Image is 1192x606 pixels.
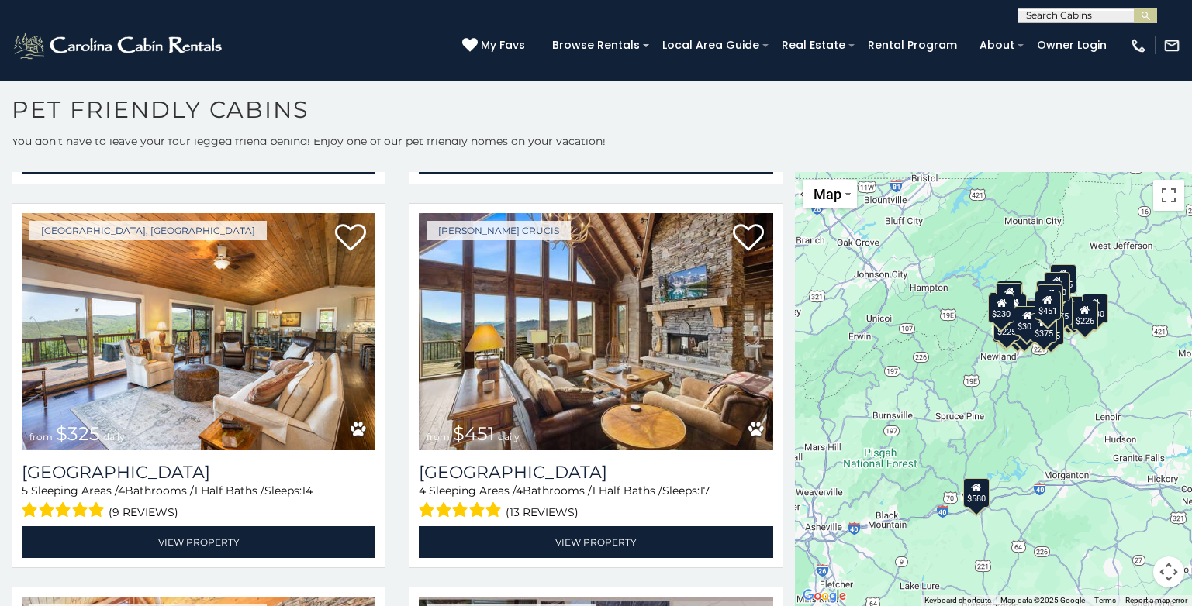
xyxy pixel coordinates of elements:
[1130,37,1147,54] img: phone-regular-white.png
[963,478,990,508] div: $580
[1035,291,1061,320] div: $451
[1061,296,1087,325] div: $380
[993,312,1020,341] div: $225
[803,180,857,208] button: Change map style
[419,213,772,450] img: Cucumber Tree Lodge
[22,484,28,498] span: 5
[22,213,375,450] a: Beech Mountain Vista from $325 daily
[733,222,764,255] a: Add to favorites
[700,484,710,498] span: 17
[194,484,264,498] span: 1 Half Baths /
[335,222,366,255] a: Add to favorites
[302,484,313,498] span: 14
[12,30,226,61] img: White-1-2.png
[118,484,125,498] span: 4
[996,283,1022,312] div: $325
[814,186,841,202] span: Map
[1081,294,1107,323] div: $930
[419,484,426,498] span: 4
[924,595,991,606] button: Keyboard shortcuts
[1014,306,1040,336] div: $305
[506,502,579,522] span: (13 reviews)
[799,586,850,606] img: Google
[1050,264,1076,294] div: $525
[1029,33,1114,57] a: Owner Login
[993,313,1019,343] div: $355
[1036,281,1062,310] div: $360
[774,33,853,57] a: Real Estate
[498,431,520,442] span: daily
[799,586,850,606] a: Open this area in Google Maps (opens a new window)
[427,221,571,240] a: [PERSON_NAME] Crucis
[29,221,267,240] a: [GEOGRAPHIC_DATA], [GEOGRAPHIC_DATA]
[1031,313,1057,343] div: $375
[427,431,450,442] span: from
[29,431,53,442] span: from
[481,37,525,53] span: My Favs
[1153,180,1184,211] button: Toggle fullscreen view
[972,33,1022,57] a: About
[988,294,1014,323] div: $230
[103,431,125,442] span: daily
[419,483,772,522] div: Sleeping Areas / Bathrooms / Sleeps:
[22,462,375,483] a: [GEOGRAPHIC_DATA]
[453,422,495,445] span: $451
[1125,596,1187,604] a: Report a map error
[860,33,965,57] a: Rental Program
[419,462,772,483] h3: Cucumber Tree Lodge
[1044,272,1070,301] div: $320
[516,484,523,498] span: 4
[419,213,772,450] a: Cucumber Tree Lodge from $451 daily
[22,483,375,522] div: Sleeping Areas / Bathrooms / Sleeps:
[22,213,375,450] img: Beech Mountain Vista
[592,484,662,498] span: 1 Half Baths /
[462,37,529,54] a: My Favs
[1072,301,1098,330] div: $226
[997,281,1023,310] div: $325
[56,422,100,445] span: $325
[419,462,772,483] a: [GEOGRAPHIC_DATA]
[1037,284,1063,314] div: $245
[109,502,178,522] span: (9 reviews)
[544,33,648,57] a: Browse Rentals
[1163,37,1180,54] img: mail-regular-white.png
[22,462,375,483] h3: Beech Mountain Vista
[655,33,767,57] a: Local Area Guide
[1153,556,1184,587] button: Map camera controls
[1094,596,1116,604] a: Terms (opens in new tab)
[419,526,772,558] a: View Property
[22,526,375,558] a: View Property
[1000,596,1085,604] span: Map data ©2025 Google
